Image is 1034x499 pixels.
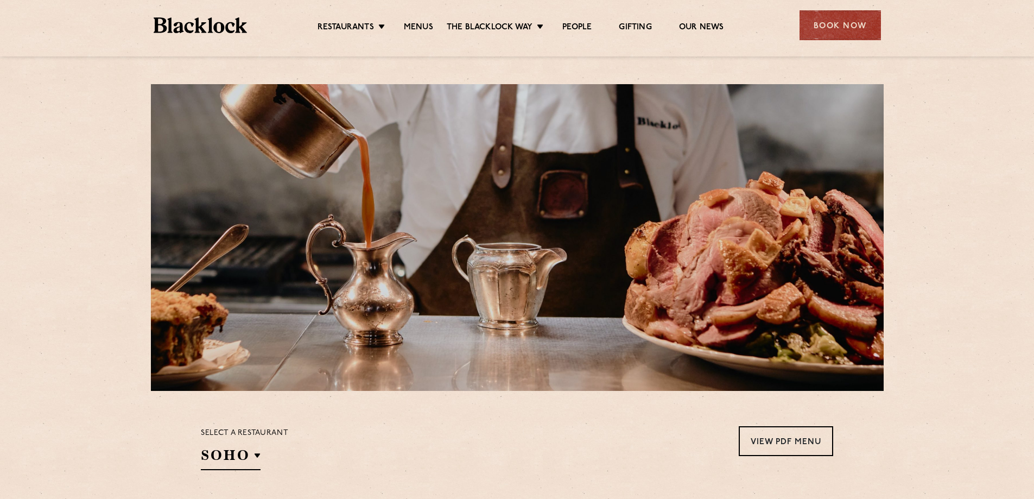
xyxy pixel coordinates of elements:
a: View PDF Menu [739,426,833,456]
a: Gifting [619,22,651,34]
a: People [562,22,592,34]
a: Our News [679,22,724,34]
h2: SOHO [201,446,261,470]
a: Restaurants [318,22,374,34]
div: Book Now [800,10,881,40]
a: Menus [404,22,433,34]
img: BL_Textured_Logo-footer-cropped.svg [154,17,248,33]
p: Select a restaurant [201,426,288,440]
a: The Blacklock Way [447,22,532,34]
